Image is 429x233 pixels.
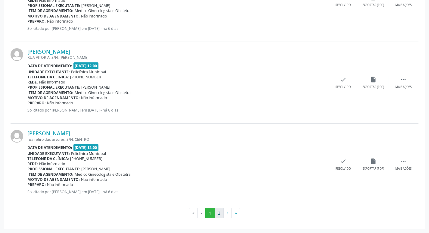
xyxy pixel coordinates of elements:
[362,3,384,7] div: Exportar (PDF)
[27,95,80,100] b: Motivo de agendamento:
[11,130,23,143] img: img
[39,161,65,166] span: Não informado
[70,156,102,161] span: [PHONE_NUMBER]
[81,3,110,8] span: [PERSON_NAME]
[27,161,38,166] b: Rede:
[27,48,70,55] a: [PERSON_NAME]
[362,85,384,89] div: Exportar (PDF)
[27,3,80,8] b: Profissional executante:
[27,145,72,150] b: Data de atendimento:
[27,100,46,105] b: Preparo:
[27,8,73,13] b: Item de agendamento:
[27,14,80,19] b: Motivo de agendamento:
[395,167,412,171] div: Mais ações
[27,166,80,172] b: Profissional executante:
[27,137,328,142] div: rua retiro das arvores, S/N, CENTRO
[395,85,412,89] div: Mais ações
[370,158,377,165] i: insert_drive_file
[335,3,351,7] div: Resolvido
[47,182,73,187] span: Não informado
[27,130,70,137] a: [PERSON_NAME]
[340,76,347,83] i: check
[27,63,72,68] b: Data de atendimento:
[335,167,351,171] div: Resolvido
[71,69,106,74] span: Policlínica Municipal
[27,85,80,90] b: Profissional executante:
[340,158,347,165] i: check
[81,95,107,100] span: Não informado
[47,19,73,24] span: Não informado
[214,208,224,218] button: Go to page 2
[27,189,328,194] p: Solicitado por [PERSON_NAME] em [DATE] - há 6 dias
[81,166,110,172] span: [PERSON_NAME]
[27,55,328,60] div: RUA VITORIA, S/N, [PERSON_NAME]
[362,167,384,171] div: Exportar (PDF)
[27,172,73,177] b: Item de agendamento:
[27,151,70,156] b: Unidade executante:
[11,48,23,61] img: img
[73,144,99,151] span: [DATE] 12:00
[70,74,102,80] span: [PHONE_NUMBER]
[75,90,131,95] span: Médico Ginecologista e Obstetra
[27,156,69,161] b: Telefone da clínica:
[47,100,73,105] span: Não informado
[75,172,131,177] span: Médico Ginecologista e Obstetra
[231,208,240,218] button: Go to last page
[27,19,46,24] b: Preparo:
[81,85,110,90] span: [PERSON_NAME]
[27,182,46,187] b: Preparo:
[27,69,70,74] b: Unidade executante:
[39,80,65,85] span: Não informado
[395,3,412,7] div: Mais ações
[27,108,328,113] p: Solicitado por [PERSON_NAME] em [DATE] - há 6 dias
[27,26,328,31] p: Solicitado por [PERSON_NAME] em [DATE] - há 6 dias
[223,208,232,218] button: Go to next page
[81,177,107,182] span: Não informado
[27,80,38,85] b: Rede:
[27,74,69,80] b: Telefone da clínica:
[27,90,73,95] b: Item de agendamento:
[370,76,377,83] i: insert_drive_file
[11,208,418,218] ul: Pagination
[400,76,407,83] i: 
[335,85,351,89] div: Resolvido
[81,14,107,19] span: Não informado
[205,208,215,218] button: Go to page 1
[75,8,131,13] span: Médico Ginecologista e Obstetra
[73,62,99,69] span: [DATE] 12:00
[27,177,80,182] b: Motivo de agendamento:
[400,158,407,165] i: 
[71,151,106,156] span: Policlínica Municipal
